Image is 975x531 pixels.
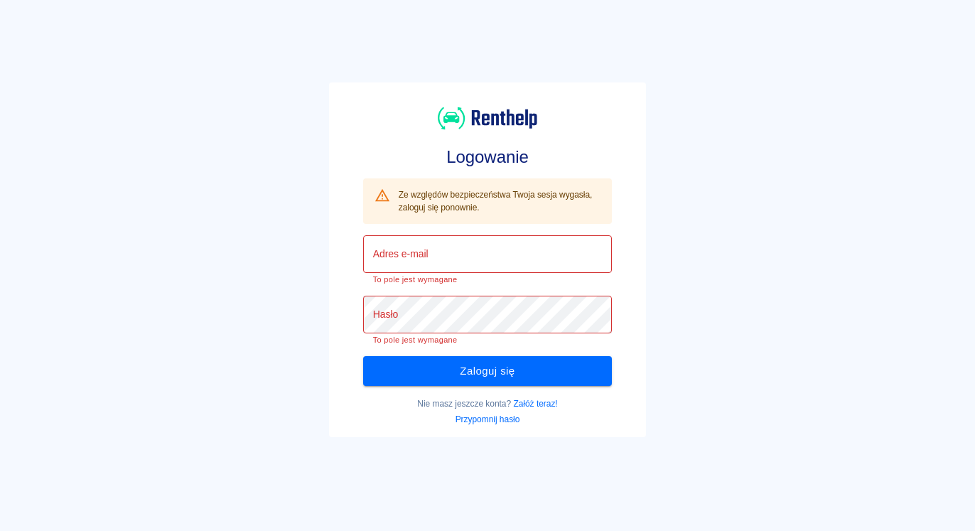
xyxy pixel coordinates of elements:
[399,183,601,220] div: Ze względów bezpieczeństwa Twoja sesja wygasła, zaloguj się ponownie.
[363,397,613,410] p: Nie masz jeszcze konta?
[363,147,613,167] h3: Logowanie
[373,275,603,284] p: To pole jest wymagane
[438,105,537,132] img: Renthelp logo
[363,356,613,386] button: Zaloguj się
[456,414,520,424] a: Przypomnij hasło
[513,399,557,409] a: Załóż teraz!
[373,336,603,345] p: To pole jest wymagane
